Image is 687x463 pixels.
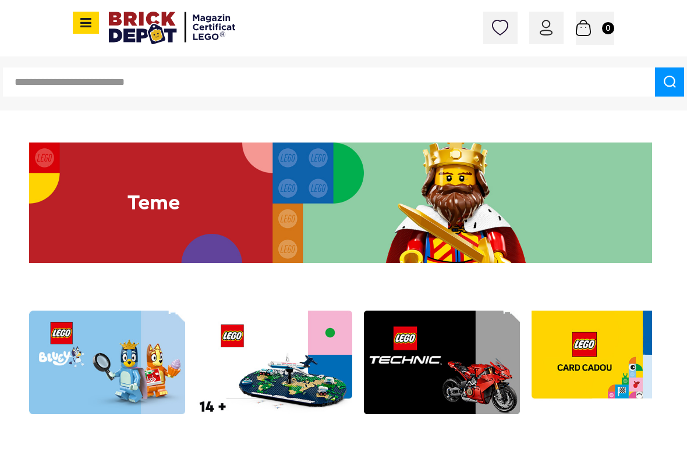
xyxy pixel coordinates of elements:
[29,193,278,213] h2: Teme
[364,289,520,435] img: LEGO Technic
[197,289,353,435] img: LEGO Family
[29,143,652,263] a: TemeTeme
[602,22,614,34] small: 0
[29,143,652,263] img: Teme
[29,289,185,435] img: LEGO Bluey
